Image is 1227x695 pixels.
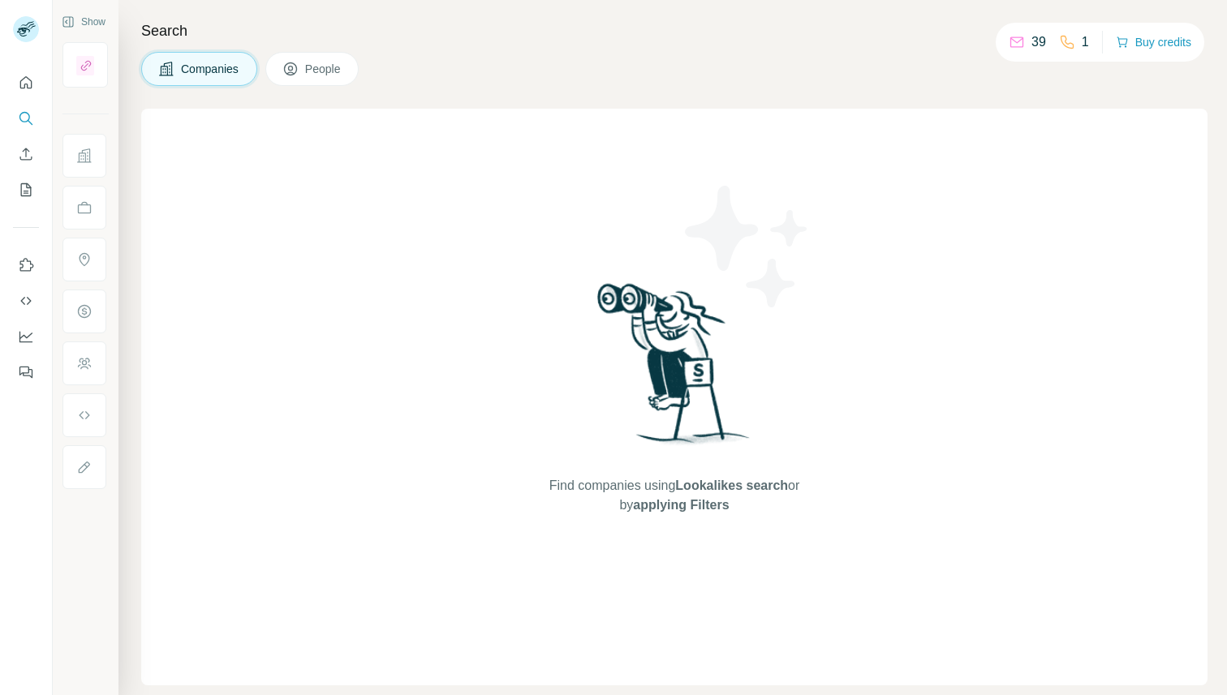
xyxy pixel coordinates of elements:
[1031,32,1046,52] p: 39
[13,68,39,97] button: Quick start
[633,498,729,512] span: applying Filters
[545,476,804,515] span: Find companies using or by
[13,175,39,204] button: My lists
[1116,31,1191,54] button: Buy credits
[141,19,1208,42] h4: Search
[13,251,39,280] button: Use Surfe on LinkedIn
[675,478,788,492] span: Lookalikes search
[590,279,759,460] img: Surfe Illustration - Woman searching with binoculars
[13,358,39,387] button: Feedback
[1082,32,1089,52] p: 1
[13,322,39,351] button: Dashboard
[674,174,820,320] img: Surfe Illustration - Stars
[13,139,39,169] button: Enrich CSV
[181,61,240,77] span: Companies
[305,61,342,77] span: People
[13,104,39,133] button: Search
[50,10,117,34] button: Show
[13,286,39,315] button: Use Surfe API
